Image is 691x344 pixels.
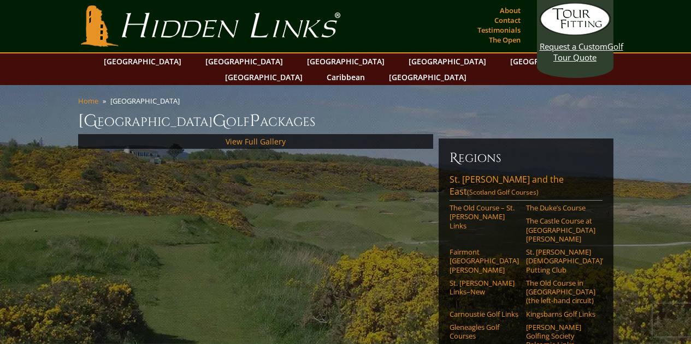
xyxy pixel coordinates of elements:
[540,41,607,52] span: Request a Custom
[403,53,492,69] a: [GEOGRAPHIC_DATA]
[450,203,519,230] a: The Old Course – St. [PERSON_NAME] Links
[492,13,523,28] a: Contact
[450,279,519,297] a: St. [PERSON_NAME] Links–New
[383,69,472,85] a: [GEOGRAPHIC_DATA]
[505,53,593,69] a: [GEOGRAPHIC_DATA]
[526,279,595,305] a: The Old Course in [GEOGRAPHIC_DATA] (the left-hand circuit)
[526,248,595,274] a: St. [PERSON_NAME] [DEMOGRAPHIC_DATA]’ Putting Club
[450,310,519,318] a: Carnoustie Golf Links
[321,69,370,85] a: Caribbean
[526,203,595,212] a: The Duke’s Course
[526,216,595,243] a: The Castle Course at [GEOGRAPHIC_DATA][PERSON_NAME]
[212,110,226,132] span: G
[226,136,286,147] a: View Full Gallery
[78,110,613,132] h1: [GEOGRAPHIC_DATA] olf ackages
[497,3,523,18] a: About
[98,53,187,69] a: [GEOGRAPHIC_DATA]
[526,310,595,318] a: Kingsbarns Golf Links
[220,69,308,85] a: [GEOGRAPHIC_DATA]
[200,53,288,69] a: [GEOGRAPHIC_DATA]
[467,188,539,197] span: (Scotland Golf Courses)
[302,53,390,69] a: [GEOGRAPHIC_DATA]
[486,32,523,47] a: The Open
[475,22,523,38] a: Testimonials
[78,96,98,106] a: Home
[540,3,611,63] a: Request a CustomGolf Tour Quote
[450,323,519,341] a: Gleneagles Golf Courses
[450,149,603,167] h6: Regions
[450,173,603,201] a: St. [PERSON_NAME] and the East(Scotland Golf Courses)
[250,110,260,132] span: P
[110,96,184,106] li: [GEOGRAPHIC_DATA]
[450,248,519,274] a: Fairmont [GEOGRAPHIC_DATA][PERSON_NAME]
